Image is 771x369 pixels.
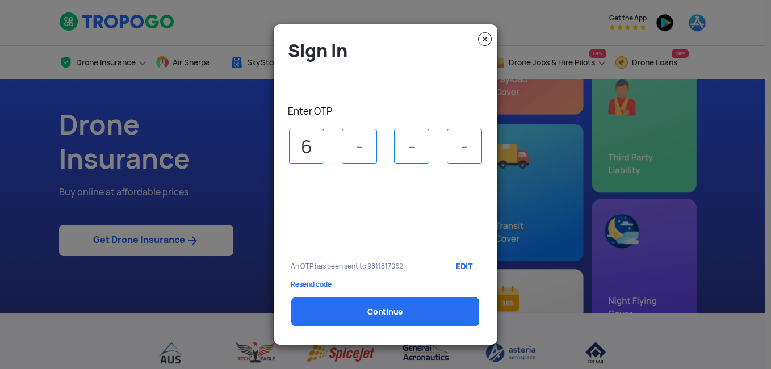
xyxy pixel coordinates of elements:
img: close [478,32,492,46]
a: Continue [291,297,479,326]
input: - [394,129,429,164]
p: An OTP has been sent to 9811817062 [291,262,428,270]
input: - [447,129,482,164]
input: - [342,129,377,164]
h4: Sign In [288,39,489,62]
input: - [289,129,324,164]
a: EDIT [445,252,480,280]
p: Enter OTP [288,105,489,118]
p: Resend code [291,280,480,288]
